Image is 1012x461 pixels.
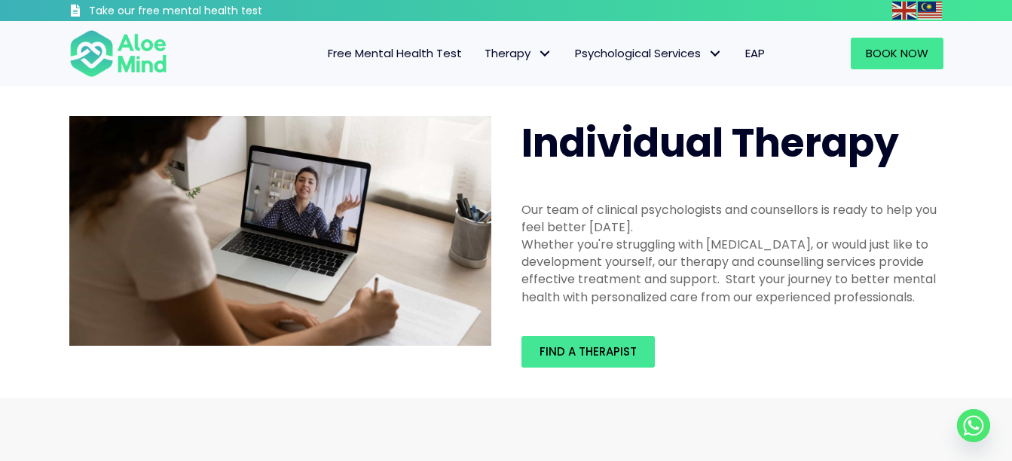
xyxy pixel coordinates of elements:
div: Our team of clinical psychologists and counsellors is ready to help you feel better [DATE]. [521,201,943,236]
a: EAP [734,38,776,69]
a: Psychological ServicesPsychological Services: submenu [564,38,734,69]
img: ms [918,2,942,20]
span: Find a therapist [540,343,637,359]
a: English [892,2,918,19]
a: Malay [918,2,943,19]
a: TherapyTherapy: submenu [473,38,564,69]
span: Therapy [485,45,552,61]
a: Whatsapp [957,409,990,442]
span: Book Now [866,45,928,61]
img: Therapy online individual [69,116,491,347]
span: Psychological Services [575,45,723,61]
a: Free Mental Health Test [316,38,473,69]
span: EAP [745,45,765,61]
nav: Menu [187,38,776,69]
a: Find a therapist [521,336,655,368]
a: Book Now [851,38,943,69]
a: Take our free mental health test [69,4,343,21]
img: en [892,2,916,20]
span: Free Mental Health Test [328,45,462,61]
img: Aloe mind Logo [69,29,167,78]
span: Psychological Services: submenu [705,43,726,65]
div: Whether you're struggling with [MEDICAL_DATA], or would just like to development yourself, our th... [521,236,943,306]
span: Therapy: submenu [534,43,556,65]
span: Individual Therapy [521,115,899,170]
h3: Take our free mental health test [89,4,343,19]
